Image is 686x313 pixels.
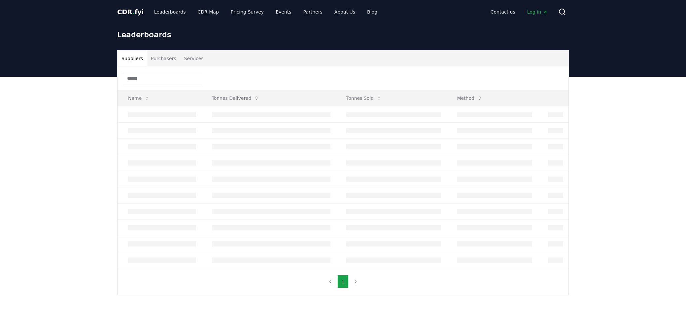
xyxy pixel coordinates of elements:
a: Leaderboards [149,6,191,18]
button: Services [180,51,208,66]
button: 1 [337,275,349,288]
button: Tonnes Delivered [207,92,265,105]
button: Purchasers [147,51,180,66]
a: Events [270,6,296,18]
a: About Us [329,6,360,18]
button: Tonnes Sold [341,92,387,105]
span: . [132,8,135,16]
a: Blog [362,6,383,18]
h1: Leaderboards [117,29,569,40]
span: Log in [527,9,548,15]
button: Method [452,92,488,105]
button: Name [123,92,155,105]
span: CDR fyi [117,8,144,16]
a: CDR.fyi [117,7,144,17]
a: Pricing Survey [225,6,269,18]
button: Suppliers [118,51,147,66]
a: Log in [522,6,553,18]
nav: Main [485,6,553,18]
a: CDR Map [192,6,224,18]
a: Partners [298,6,328,18]
a: Contact us [485,6,521,18]
nav: Main [149,6,383,18]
